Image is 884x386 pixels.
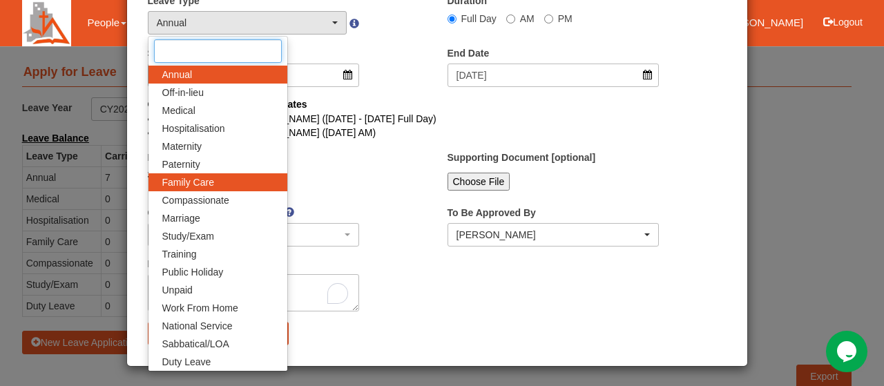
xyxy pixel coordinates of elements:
span: Work From Home [162,301,238,315]
div: Annual [157,16,330,30]
span: Unpaid [162,283,193,297]
span: Medical [162,104,195,117]
span: Hospitalisation [162,122,225,135]
li: [PERSON_NAME] [PERSON_NAME] ([DATE] AM) [158,126,716,139]
li: [PERSON_NAME] [PERSON_NAME] ([DATE] - [DATE] Full Day) [158,112,716,126]
span: Marriage [162,211,200,225]
span: AM [520,13,535,24]
span: Duty Leave [162,355,211,369]
label: End Date [448,46,490,60]
span: Training [162,247,197,261]
span: Annual [162,68,193,81]
span: National Service [162,319,233,333]
span: Study/Exam [162,229,214,243]
input: Choose File [448,173,510,191]
span: Family Care [162,175,214,189]
span: Public Holiday [162,265,224,279]
input: Search [154,39,282,63]
span: Paternity [162,157,200,171]
span: Compassionate [162,193,229,207]
span: Full Day [461,13,497,24]
span: Maternity [162,139,202,153]
input: d/m/yyyy [448,64,660,87]
div: [PERSON_NAME] [457,228,642,242]
button: Alvin Chan [448,223,660,247]
span: PM [558,13,573,24]
span: Off-in-lieu [162,86,204,99]
iframe: chat widget [826,331,870,372]
button: Annual [148,11,347,35]
span: Sabbatical/LOA [162,337,229,351]
label: Supporting Document [optional] [448,151,596,164]
label: To Be Approved By [448,206,536,220]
